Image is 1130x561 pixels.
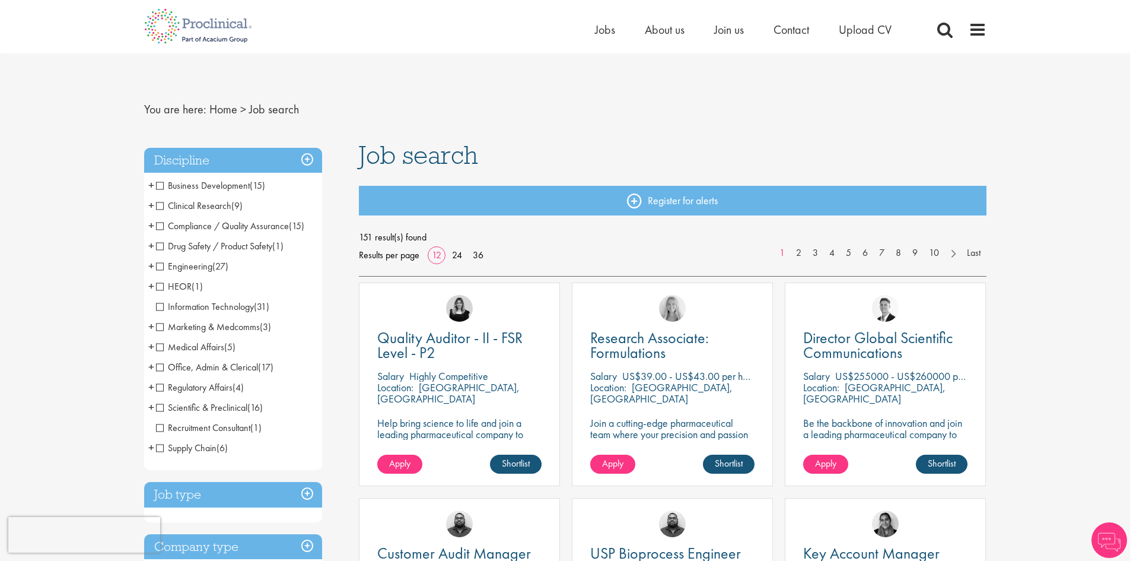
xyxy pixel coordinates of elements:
span: You are here: [144,102,206,117]
span: Regulatory Affairs [156,381,244,394]
a: Director Global Scientific Communications [803,331,967,360]
span: Recruitment Consultant [156,421,262,434]
span: + [148,378,154,396]
span: + [148,176,154,194]
span: Location: [377,381,413,394]
span: HEOR [156,280,192,293]
a: Jobs [595,22,615,37]
a: Research Associate: Formulations [590,331,755,360]
span: Results per page [359,246,419,264]
span: + [148,358,154,376]
span: Medical Affairs [156,341,235,353]
img: Chatbot [1091,522,1127,558]
p: [GEOGRAPHIC_DATA], [GEOGRAPHIC_DATA] [803,381,946,405]
span: Medical Affairs [156,341,224,353]
img: George Watson [872,295,899,322]
a: Apply [377,455,422,474]
a: 2 [790,246,807,260]
a: Join us [714,22,744,37]
a: Shannon Briggs [659,295,686,322]
span: (4) [233,381,244,394]
a: Shortlist [916,455,967,474]
span: HEOR [156,280,203,293]
span: + [148,439,154,457]
span: (15) [250,179,265,192]
span: Job search [249,102,299,117]
a: Apply [590,455,635,474]
a: Shortlist [703,455,755,474]
p: US$39.00 - US$43.00 per hour [622,369,756,383]
span: Job search [359,139,478,171]
h3: Discipline [144,148,322,173]
span: Business Development [156,179,265,192]
a: 12 [428,249,445,261]
span: Quality Auditor - II - FSR Level - P2 [377,328,523,363]
span: Director Global Scientific Communications [803,328,953,363]
a: 4 [823,246,841,260]
span: (17) [258,361,273,373]
span: Compliance / Quality Assurance [156,220,304,232]
span: Business Development [156,179,250,192]
a: Register for alerts [359,186,986,215]
span: Salary [377,369,404,383]
span: + [148,277,154,295]
a: 8 [890,246,907,260]
span: Clinical Research [156,199,231,212]
span: Location: [590,381,626,394]
h3: Job type [144,482,322,508]
span: Engineering [156,260,212,272]
p: US$255000 - US$260000 per annum [835,369,995,383]
p: [GEOGRAPHIC_DATA], [GEOGRAPHIC_DATA] [377,381,520,405]
span: + [148,398,154,416]
span: Drug Safety / Product Safety [156,240,272,252]
span: (9) [231,199,243,212]
span: (27) [212,260,228,272]
a: About us [645,22,685,37]
span: Compliance / Quality Assurance [156,220,289,232]
span: Office, Admin & Clerical [156,361,258,373]
a: Contact [774,22,809,37]
h3: Company type [144,534,322,560]
span: Marketing & Medcomms [156,321,260,333]
a: 6 [857,246,874,260]
span: (31) [254,300,269,313]
a: Apply [803,455,848,474]
img: Molly Colclough [446,295,473,322]
span: Engineering [156,260,228,272]
p: [GEOGRAPHIC_DATA], [GEOGRAPHIC_DATA] [590,381,733,405]
span: + [148,338,154,356]
a: 3 [807,246,824,260]
span: (3) [260,321,271,333]
img: Anjali Parbhu [872,511,899,537]
p: Help bring science to life and join a leading pharmaceutical company to play a key role in delive... [377,417,542,474]
span: Marketing & Medcomms [156,321,271,333]
span: (1) [272,240,284,252]
a: Quality Auditor - II - FSR Level - P2 [377,331,542,360]
span: Scientific & Preclinical [156,401,247,414]
span: Upload CV [839,22,892,37]
a: 1 [774,246,791,260]
a: Ashley Bennett [446,511,473,537]
span: Information Technology [156,300,269,313]
span: + [148,257,154,275]
span: (6) [217,442,228,454]
span: Location: [803,381,839,394]
span: Supply Chain [156,442,228,454]
img: Ashley Bennett [659,511,686,537]
span: (16) [247,401,263,414]
span: Apply [389,457,410,470]
span: Information Technology [156,300,254,313]
span: Supply Chain [156,442,217,454]
a: 10 [923,246,945,260]
iframe: reCAPTCHA [8,517,160,553]
a: 5 [840,246,857,260]
span: Recruitment Consultant [156,421,250,434]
